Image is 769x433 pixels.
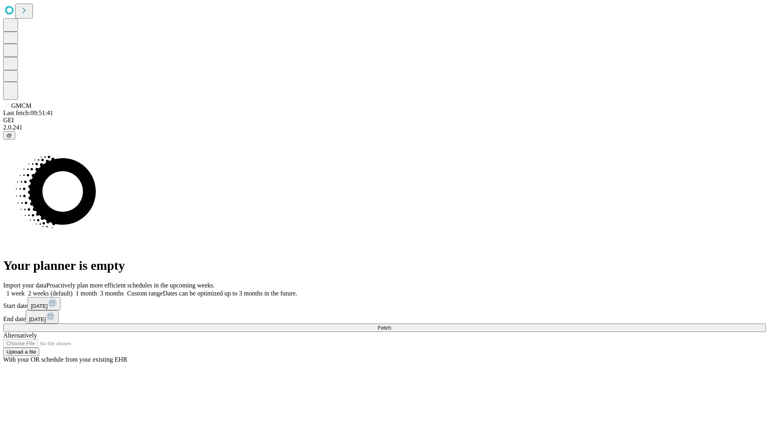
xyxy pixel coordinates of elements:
[6,132,12,138] span: @
[11,102,32,109] span: GMCM
[76,290,97,297] span: 1 month
[3,324,766,332] button: Fetch
[378,325,391,331] span: Fetch
[3,282,46,289] span: Import your data
[29,316,46,322] span: [DATE]
[28,297,60,310] button: [DATE]
[31,303,48,309] span: [DATE]
[3,109,53,116] span: Last fetch: 09:51:41
[3,348,39,356] button: Upload a file
[127,290,163,297] span: Custom range
[26,310,58,324] button: [DATE]
[3,124,766,131] div: 2.0.241
[3,258,766,273] h1: Your planner is empty
[3,356,127,363] span: With your OR schedule from your existing EHR
[3,297,766,310] div: Start date
[3,131,15,140] button: @
[3,117,766,124] div: GEI
[100,290,124,297] span: 3 months
[6,290,25,297] span: 1 week
[28,290,72,297] span: 2 weeks (default)
[163,290,297,297] span: Dates can be optimized up to 3 months in the future.
[3,310,766,324] div: End date
[46,282,215,289] span: Proactively plan more efficient schedules in the upcoming weeks.
[3,332,37,339] span: Alternatively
